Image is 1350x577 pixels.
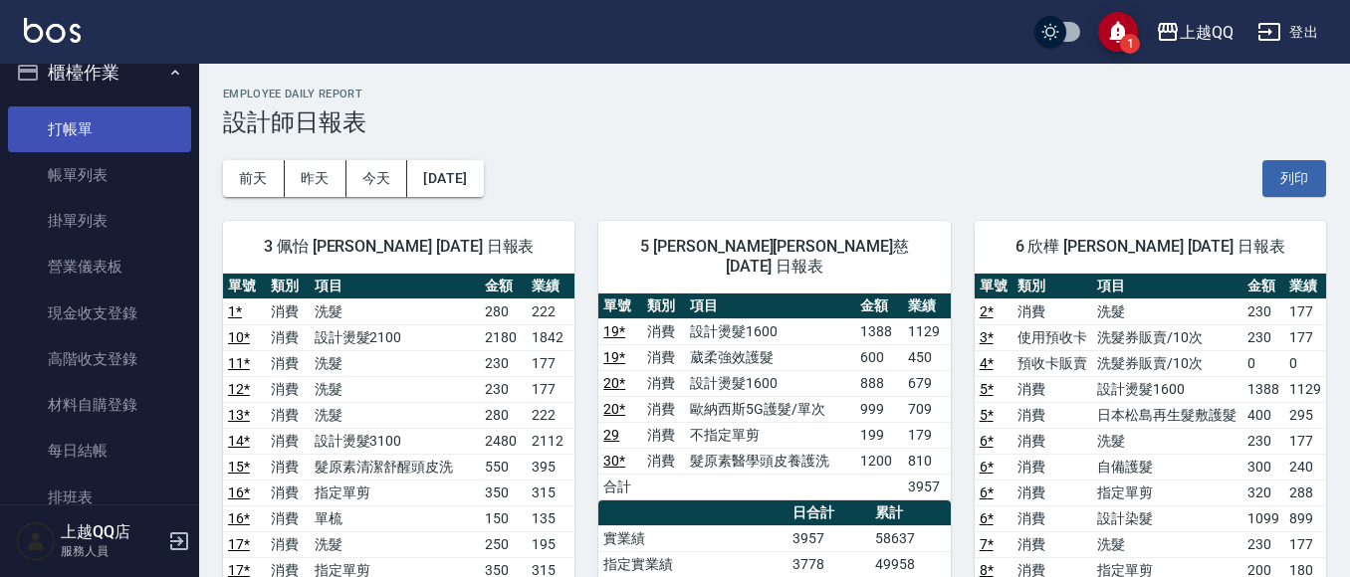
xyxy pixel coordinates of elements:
[642,396,685,422] td: 消費
[1262,160,1326,197] button: 列印
[1284,350,1326,376] td: 0
[266,274,309,299] th: 類別
[16,521,56,561] img: Person
[1092,480,1242,505] td: 指定單剪
[1012,298,1092,324] td: 消費
[1242,324,1284,350] td: 230
[1012,376,1092,402] td: 消費
[1180,20,1234,45] div: 上越QQ
[527,531,574,557] td: 195
[1120,34,1140,54] span: 1
[903,318,951,344] td: 1129
[223,274,266,299] th: 單號
[285,160,346,197] button: 昨天
[1092,350,1242,376] td: 洗髮券販賣/10次
[223,160,285,197] button: 前天
[1249,14,1326,51] button: 登出
[598,474,641,499] td: 合計
[1284,298,1326,324] td: 177
[266,454,309,480] td: 消費
[903,396,951,422] td: 709
[527,480,574,505] td: 315
[1012,480,1092,505] td: 消費
[787,500,871,526] th: 日合計
[8,475,191,520] a: 排班表
[685,396,855,422] td: 歐納西斯5G護髮/單次
[903,370,951,396] td: 679
[1242,350,1284,376] td: 0
[310,480,480,505] td: 指定單剪
[527,454,574,480] td: 395
[642,293,685,319] th: 類別
[480,480,528,505] td: 350
[266,480,309,505] td: 消費
[1284,324,1326,350] td: 177
[903,448,951,474] td: 810
[787,551,871,577] td: 3778
[310,531,480,557] td: 洗髮
[527,428,574,454] td: 2112
[1098,12,1138,52] button: save
[24,18,81,43] img: Logo
[480,402,528,428] td: 280
[1242,274,1284,299] th: 金額
[310,428,480,454] td: 設計燙髮3100
[480,274,528,299] th: 金額
[247,237,551,257] span: 3 佩怡 [PERSON_NAME] [DATE] 日報表
[1092,274,1242,299] th: 項目
[603,427,619,443] a: 29
[527,402,574,428] td: 222
[1242,505,1284,531] td: 1099
[642,422,685,448] td: 消費
[310,324,480,350] td: 設計燙髮2100
[1012,402,1092,428] td: 消費
[1284,480,1326,505] td: 288
[480,454,528,480] td: 550
[975,274,1012,299] th: 單號
[8,336,191,382] a: 高階收支登錄
[61,522,162,542] h5: 上越QQ店
[642,370,685,396] td: 消費
[1284,505,1326,531] td: 899
[870,551,950,577] td: 49958
[8,290,191,336] a: 現金收支登錄
[1012,505,1092,531] td: 消費
[8,106,191,152] a: 打帳單
[1092,531,1242,557] td: 洗髮
[1242,298,1284,324] td: 230
[8,428,191,474] a: 每日結帳
[1284,376,1326,402] td: 1129
[855,396,903,422] td: 999
[266,376,309,402] td: 消費
[8,152,191,198] a: 帳單列表
[527,298,574,324] td: 222
[1284,428,1326,454] td: 177
[903,422,951,448] td: 179
[310,298,480,324] td: 洗髮
[1092,454,1242,480] td: 自備護髮
[1012,428,1092,454] td: 消費
[870,500,950,526] th: 累計
[266,350,309,376] td: 消費
[870,525,950,551] td: 58637
[1092,324,1242,350] td: 洗髮券販賣/10次
[266,428,309,454] td: 消費
[8,244,191,289] a: 營業儀表板
[1242,454,1284,480] td: 300
[346,160,408,197] button: 今天
[8,382,191,428] a: 材料自購登錄
[8,198,191,244] a: 掛單列表
[642,318,685,344] td: 消費
[310,376,480,402] td: 洗髮
[480,298,528,324] td: 280
[1012,531,1092,557] td: 消費
[855,370,903,396] td: 888
[480,376,528,402] td: 230
[598,293,641,319] th: 單號
[903,474,951,499] td: 3957
[1092,402,1242,428] td: 日本松島再生髮敷護髮
[855,318,903,344] td: 1388
[685,370,855,396] td: 設計燙髮1600
[266,402,309,428] td: 消費
[1012,350,1092,376] td: 預收卡販賣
